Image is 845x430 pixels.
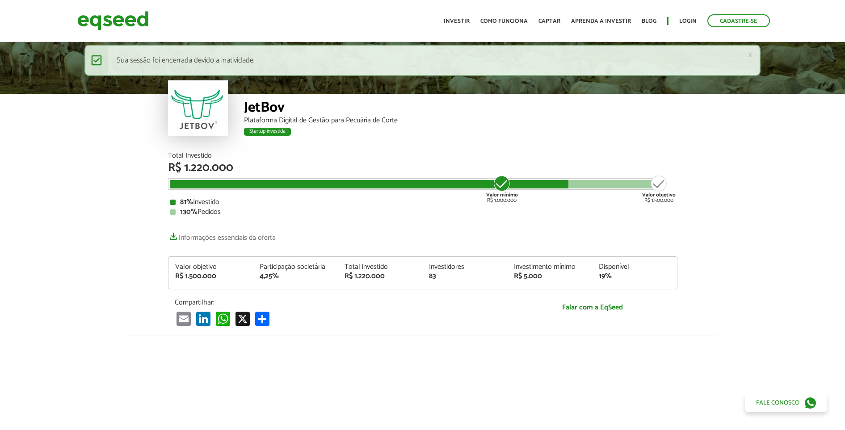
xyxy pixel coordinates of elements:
strong: Valor mínimo [486,191,518,199]
div: Plataforma Digital de Gestão para Pecuária de Corte [244,117,677,124]
div: Investidores [429,263,500,271]
img: EqSeed [77,9,149,33]
div: Sua sessão foi encerrada devido a inatividade. [84,45,761,76]
a: WhatsApp [214,311,232,326]
div: R$ 1.220.000 [168,162,677,174]
div: 4,25% [260,273,331,280]
strong: 81% [180,196,193,208]
div: 83 [429,273,500,280]
div: R$ 1.500.000 [175,273,247,280]
div: Total Investido [168,152,677,159]
a: Blog [642,18,656,24]
a: Investir [444,18,470,24]
a: Como funciona [480,18,528,24]
div: Disponível [599,263,670,271]
a: Fale conosco [745,393,827,412]
div: Investimento mínimo [514,263,585,271]
div: Total investido [345,263,416,271]
a: Cadastre-se [707,14,770,27]
div: R$ 1.220.000 [345,273,416,280]
div: Participação societária [260,263,331,271]
div: R$ 5.000 [514,273,585,280]
p: Compartilhar: [175,298,501,307]
a: Login [679,18,697,24]
div: Startup investida [244,128,291,136]
a: LinkedIn [194,311,212,326]
div: R$ 1.500.000 [642,175,676,203]
a: Falar com a EqSeed [514,298,671,317]
div: JetBov [244,100,677,117]
div: Pedidos [170,209,675,216]
div: Investido [170,199,675,206]
div: 19% [599,273,670,280]
strong: Valor objetivo [642,191,676,199]
a: Informações essenciais da oferta [168,229,276,242]
a: × [748,50,753,59]
a: Captar [538,18,560,24]
a: Aprenda a investir [571,18,631,24]
a: Compartilhar [253,311,271,326]
strong: 130% [180,206,198,218]
div: R$ 1.000.000 [485,175,519,203]
a: Email [175,311,193,326]
a: X [234,311,252,326]
div: Valor objetivo [175,263,247,271]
